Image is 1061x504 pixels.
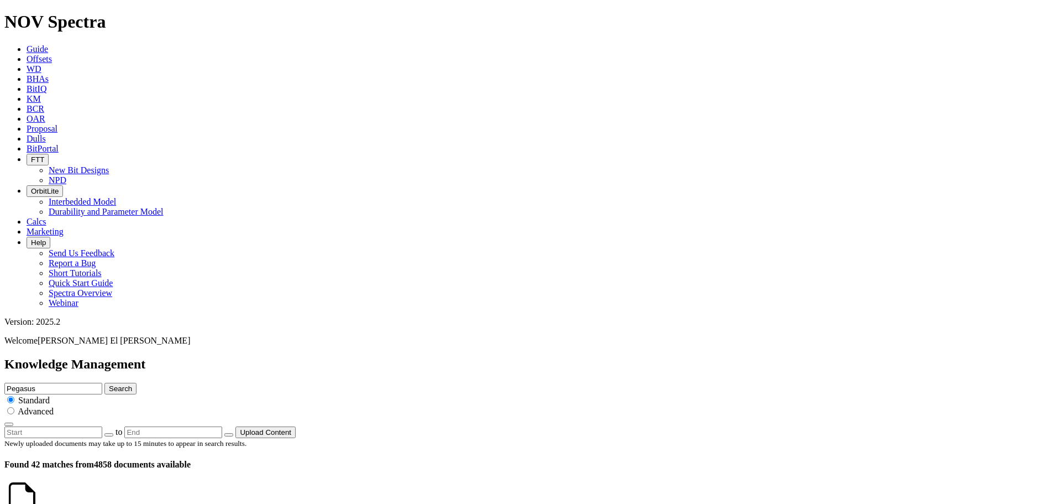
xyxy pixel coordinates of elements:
[27,44,48,54] a: Guide
[4,357,1057,372] h2: Knowledge Management
[18,407,54,416] span: Advanced
[49,258,96,268] a: Report a Bug
[49,268,102,278] a: Short Tutorials
[115,427,122,437] span: to
[27,84,46,93] a: BitIQ
[4,460,1057,470] h4: 4858 documents available
[4,460,94,469] span: Found 42 matches from
[27,124,57,133] a: Proposal
[27,114,45,123] a: OAR
[27,134,46,143] a: Dulls
[49,207,164,216] a: Durability and Parameter Model
[27,154,49,165] button: FTT
[235,427,296,438] button: Upload Content
[31,238,46,247] span: Help
[27,227,64,236] a: Marketing
[49,248,114,258] a: Send Us Feedback
[27,237,50,248] button: Help
[18,396,50,405] span: Standard
[4,317,1057,327] div: Version: 2025.2
[27,54,52,64] a: Offsets
[4,427,102,438] input: Start
[4,439,246,448] small: Newly uploaded documents may take up to 15 minutes to appear in search results.
[27,94,41,103] a: KM
[49,278,113,288] a: Quick Start Guide
[31,187,59,195] span: OrbitLite
[49,298,78,308] a: Webinar
[27,74,49,84] a: BHAs
[27,64,41,74] a: WD
[27,185,63,197] button: OrbitLite
[27,217,46,226] a: Calcs
[4,12,1057,32] h1: NOV Spectra
[27,104,44,113] a: BCR
[4,383,102,394] input: e.g. Smoothsteer Record
[104,383,136,394] button: Search
[49,165,109,175] a: New Bit Designs
[49,175,66,185] a: NPD
[4,336,1057,346] p: Welcome
[27,144,59,153] a: BitPortal
[124,427,222,438] input: End
[38,336,190,345] span: [PERSON_NAME] El [PERSON_NAME]
[31,155,44,164] span: FTT
[49,197,116,206] a: Interbedded Model
[49,288,112,298] a: Spectra Overview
